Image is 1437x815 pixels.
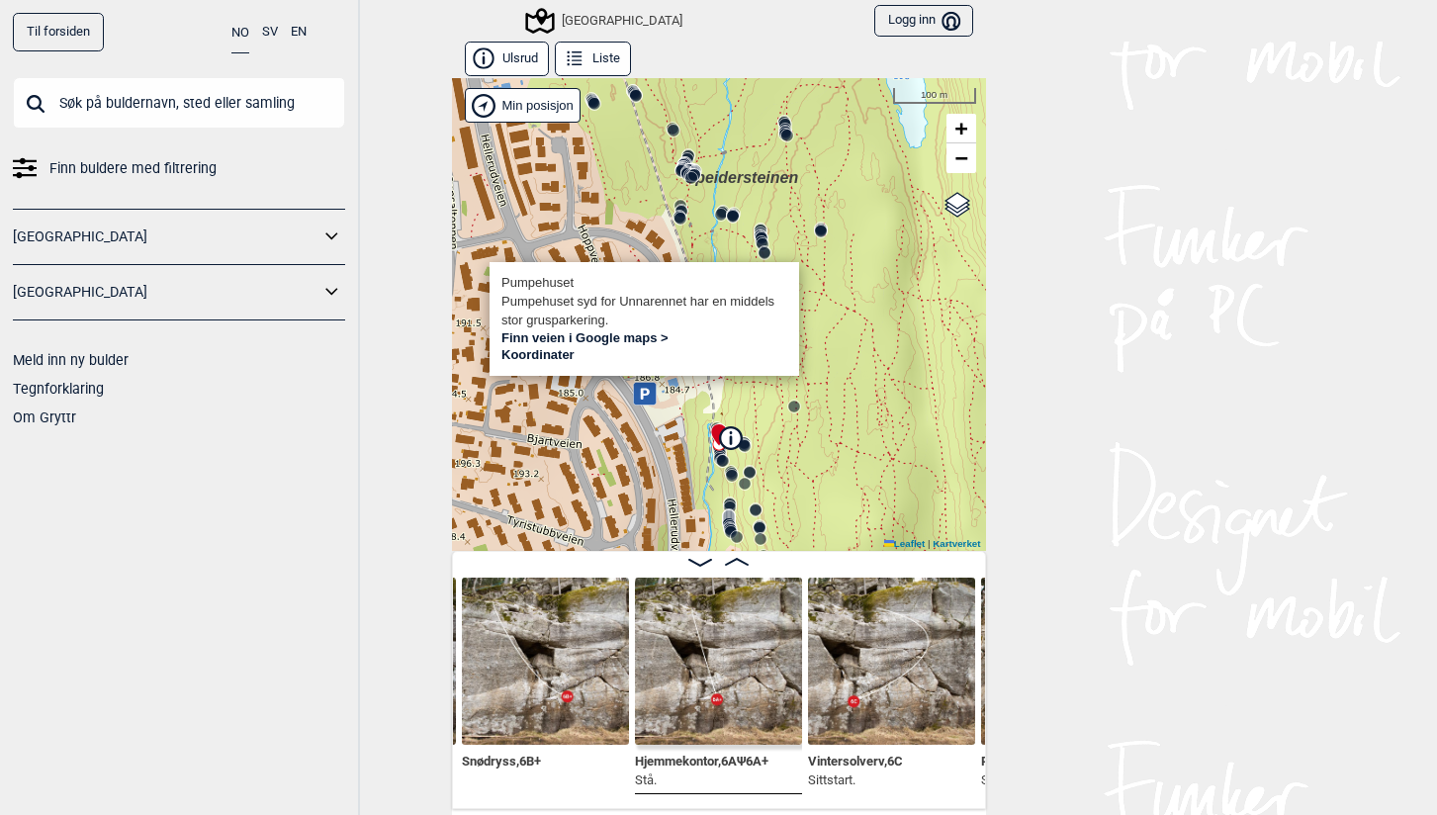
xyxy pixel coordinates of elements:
[13,352,129,368] a: Meld inn ny bulder
[465,42,549,76] button: Ulsrud
[528,9,682,33] div: [GEOGRAPHIC_DATA]
[874,5,972,38] button: Logg inn
[808,770,903,790] p: Sittstart.
[462,750,541,769] span: Snødryss , 6B+
[981,750,1065,769] span: Paella , 6B Ψ 7A+
[685,169,799,186] span: Speidersteinen
[981,770,1065,790] p: Stå.
[981,578,1148,745] img: Paella 210508
[13,409,76,425] a: Om Gryttr
[928,538,931,549] span: |
[465,88,582,123] div: Vis min posisjon
[808,578,975,745] img: Vintersolverv 210508
[262,13,278,51] button: SV
[13,13,104,51] a: Til forsiden
[939,183,976,226] a: Layers
[13,223,319,251] a: [GEOGRAPHIC_DATA]
[946,143,976,173] a: Zoom out
[501,347,617,364] div: Koordinater
[49,154,217,183] span: Finn buldere med filtrering
[635,578,802,745] img: Hjemmekontor 210509
[893,88,976,104] div: 100 m
[635,770,768,790] p: Stå.
[808,750,903,769] span: Vintersolverv , 6C
[13,381,104,397] a: Tegnforklaring
[954,145,967,170] span: −
[13,154,345,183] a: Finn buldere med filtrering
[501,275,574,290] span: Pumpehuset
[231,13,249,53] button: NO
[946,114,976,143] a: Zoom in
[635,750,768,769] span: Hjemmekontor , 6A Ψ 6A+
[501,330,669,345] a: Finn veien i Google maps >
[13,77,345,129] input: Søk på buldernavn, sted eller samling
[462,578,629,745] img: Snodryss 210508
[501,292,786,330] p: Pumpehuset syd for Unnarennet har en middels stor grusparkering.
[933,538,980,549] a: Kartverket
[555,42,631,76] button: Liste
[884,538,925,549] a: Leaflet
[291,13,307,51] button: EN
[13,278,319,307] a: [GEOGRAPHIC_DATA]
[954,116,967,140] span: +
